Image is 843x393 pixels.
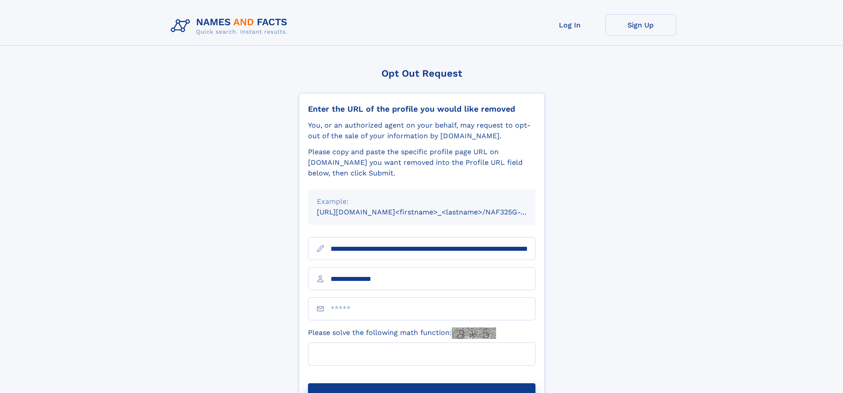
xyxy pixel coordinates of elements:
a: Sign Up [605,14,676,36]
div: You, or an authorized agent on your behalf, may request to opt-out of the sale of your informatio... [308,120,535,141]
div: Please copy and paste the specific profile page URL on [DOMAIN_NAME] you want removed into the Pr... [308,147,535,179]
div: Enter the URL of the profile you would like removed [308,104,535,114]
a: Log In [535,14,605,36]
label: Please solve the following math function: [308,327,496,339]
small: [URL][DOMAIN_NAME]<firstname>_<lastname>/NAF325G-xxxxxxxx [317,208,552,216]
img: Logo Names and Facts [167,14,295,38]
div: Example: [317,196,527,207]
div: Opt Out Request [299,68,545,79]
